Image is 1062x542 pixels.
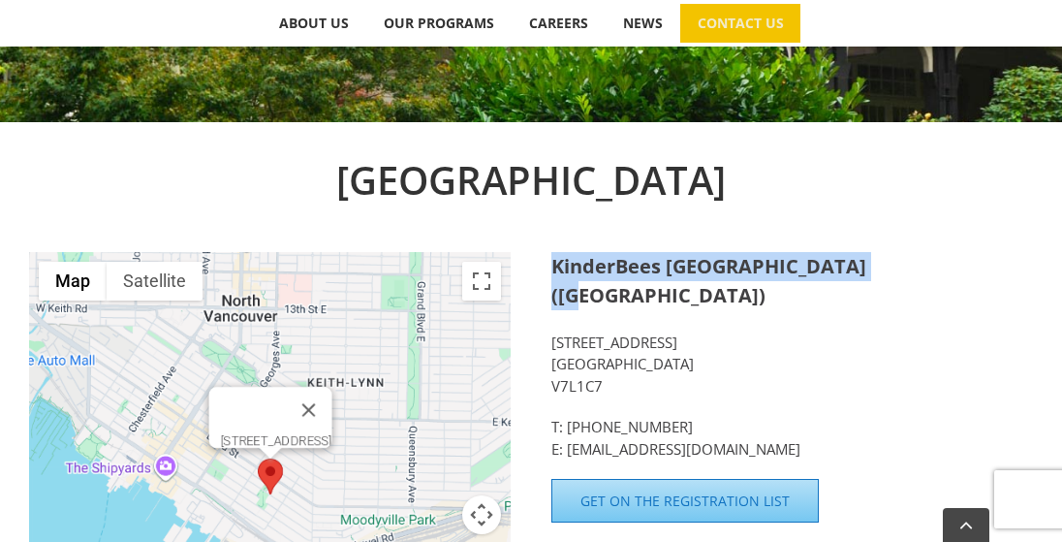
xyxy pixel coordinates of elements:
span: OUR PROGRAMS [384,16,494,30]
p: [STREET_ADDRESS] [GEOGRAPHIC_DATA] V7L1C7 [551,332,1033,398]
a: Get on the Registration List [551,479,819,523]
span: Get on the Registration List [580,493,790,509]
button: Toggle fullscreen view [462,262,501,301]
a: ABOUT US [262,4,365,43]
a: CAREERS [512,4,605,43]
span: CAREERS [529,16,588,30]
a: NEWS [606,4,679,43]
div: [STREET_ADDRESS] [220,433,331,448]
button: Map camera controls [462,495,501,534]
a: E: [EMAIL_ADDRESS][DOMAIN_NAME] [551,439,800,459]
a: OUR PROGRAMS [366,4,511,43]
a: T: [PHONE_NUMBER] [551,417,693,436]
span: NEWS [623,16,663,30]
button: Close [285,387,331,433]
button: Show street map [39,262,107,301]
a: CONTACT US [680,4,800,43]
span: ABOUT US [279,16,349,30]
strong: KinderBees [GEOGRAPHIC_DATA] ([GEOGRAPHIC_DATA]) [551,253,866,308]
span: CONTACT US [698,16,784,30]
h2: [GEOGRAPHIC_DATA] [29,151,1033,209]
button: Show satellite imagery [107,262,203,301]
